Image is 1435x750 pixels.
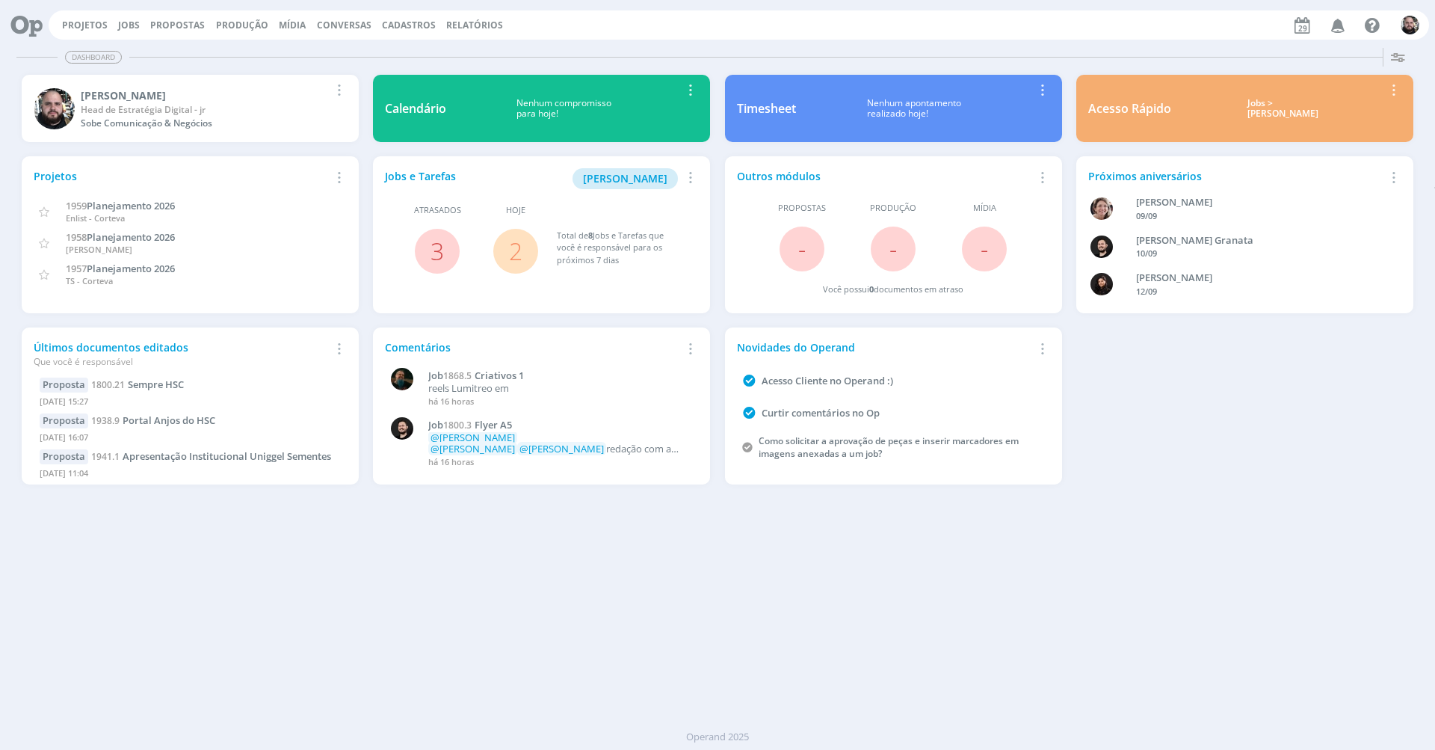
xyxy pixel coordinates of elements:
[583,171,667,185] span: [PERSON_NAME]
[40,393,341,414] div: [DATE] 15:27
[66,230,175,244] a: 1958Planejamento 2026
[66,262,87,275] span: 1957
[981,233,988,265] span: -
[430,431,515,444] span: @[PERSON_NAME]
[557,230,684,267] div: Total de Jobs e Tarefas que você é responsável para os próximos 7 dias
[1090,273,1113,295] img: L
[428,419,690,431] a: Job1800.3Flyer A5
[778,202,826,215] span: Propostas
[81,87,330,103] div: Giovani Souza
[216,19,268,31] a: Produção
[1090,236,1113,258] img: B
[87,230,175,244] span: Planejamento 2026
[428,383,690,395] p: reels Lumitreo em
[81,103,330,117] div: Head de Estratégia Digital - jr
[391,417,413,440] img: B
[91,450,120,463] span: 1941.1
[442,19,507,31] button: Relatórios
[1088,168,1384,184] div: Próximos aniversários
[725,75,1062,142] a: TimesheetNenhum apontamentorealizado hoje!
[91,449,331,463] a: 1941.1Apresentação Institucional Uniggel Sementes
[87,262,175,275] span: Planejamento 2026
[40,414,88,428] div: Proposta
[128,378,184,391] span: Sempre HSC
[87,199,175,212] span: Planejamento 2026
[34,168,330,184] div: Projetos
[475,418,512,431] span: Flyer A5
[91,414,215,427] a: 1938.9Portal Anjos do HSC
[509,235,522,267] a: 2
[443,419,472,431] span: 1800.3
[34,88,75,129] img: G
[430,442,515,455] span: @[PERSON_NAME]
[91,378,184,391] a: 1800.21Sempre HSC
[34,355,330,369] div: Que você é responsável
[317,19,371,31] a: Conversas
[123,449,331,463] span: Apresentação Institucional Uniggel Sementes
[34,339,330,369] div: Últimos documentos editados
[279,19,306,31] a: Mídia
[446,19,503,31] a: Relatórios
[66,230,87,244] span: 1958
[762,374,893,387] a: Acesso Cliente no Operand :)
[428,396,474,407] span: há 16 horas
[40,428,341,450] div: [DATE] 16:07
[573,168,678,189] button: [PERSON_NAME]
[1136,248,1157,259] span: 10/09
[62,19,108,31] a: Projetos
[146,19,209,31] button: Propostas
[737,168,1033,184] div: Outros módulos
[123,414,215,427] span: Portal Anjos do HSC
[870,202,916,215] span: Produção
[66,198,175,212] a: 1959Planejamento 2026
[1401,16,1419,34] img: G
[1090,197,1113,220] img: A
[973,202,996,215] span: Mídia
[428,432,690,455] p: redação com a ordem ajustada
[385,168,681,189] div: Jobs e Tarefas
[889,233,897,265] span: -
[737,339,1033,355] div: Novidades do Operand
[391,368,413,390] img: M
[443,369,472,382] span: 1868.5
[58,19,112,31] button: Projetos
[377,19,440,31] button: Cadastros
[1182,98,1384,120] div: Jobs > [PERSON_NAME]
[499,454,558,467] strong: em amarelo
[519,442,604,455] span: @[PERSON_NAME]
[66,212,125,224] span: Enlist - Corteva
[737,99,796,117] div: Timesheet
[212,19,273,31] button: Produção
[796,98,1033,120] div: Nenhum apontamento realizado hoje!
[1136,271,1378,286] div: Luana da Silva de Andrade
[798,233,806,265] span: -
[66,199,87,212] span: 1959
[91,378,125,391] span: 1800.21
[759,434,1019,460] a: Como solicitar a aprovação de peças e inserir marcadores em imagens anexadas a um job?
[823,283,963,296] div: Você possui documentos em atraso
[414,204,461,217] span: Atrasados
[40,449,88,464] div: Proposta
[66,261,175,275] a: 1957Planejamento 2026
[428,456,474,467] span: há 16 horas
[385,339,681,355] div: Comentários
[40,378,88,393] div: Proposta
[573,170,678,185] a: [PERSON_NAME]
[118,19,140,31] a: Jobs
[114,19,144,31] button: Jobs
[66,244,132,255] span: [PERSON_NAME]
[1136,195,1378,210] div: Aline Beatriz Jackisch
[274,19,310,31] button: Mídia
[1400,12,1420,38] button: G
[382,19,436,31] span: Cadastros
[446,98,681,120] div: Nenhum compromisso para hoje!
[588,230,593,241] span: 8
[428,370,690,382] a: Job1868.5Criativos 1
[22,75,359,142] a: G[PERSON_NAME]Head de Estratégia Digital - jrSobe Comunicação & Negócios
[91,414,120,427] span: 1938.9
[869,283,874,295] span: 0
[65,51,122,64] span: Dashboard
[40,464,341,486] div: [DATE] 11:04
[430,235,444,267] a: 3
[385,99,446,117] div: Calendário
